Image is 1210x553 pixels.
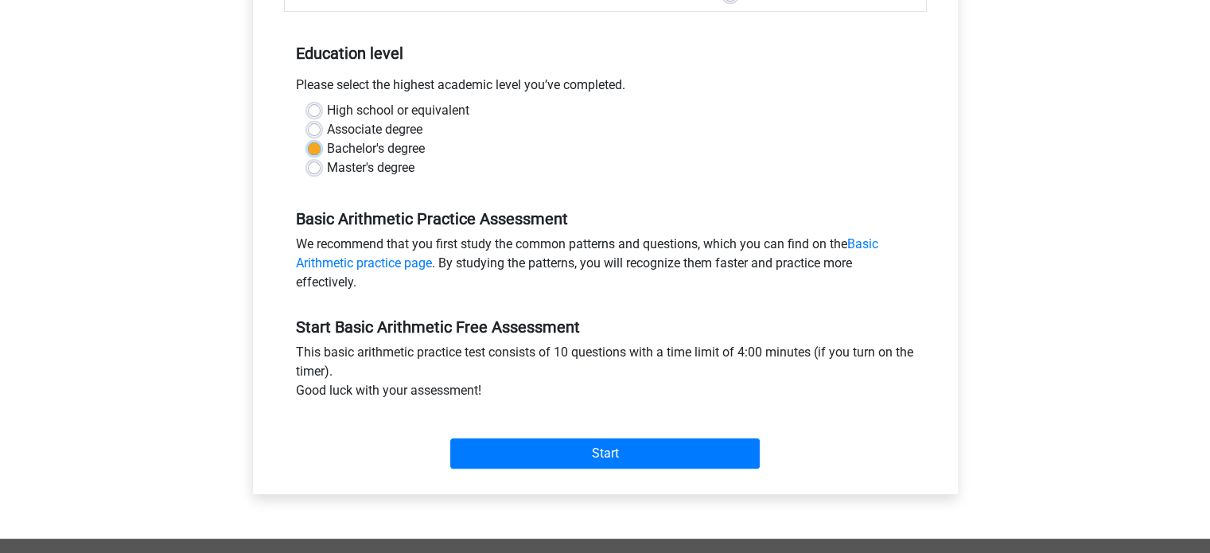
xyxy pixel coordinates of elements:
div: We recommend that you first study the common patterns and questions, which you can find on the . ... [284,235,927,298]
label: High school or equivalent [327,101,469,120]
label: Associate degree [327,120,422,139]
h5: Start Basic Arithmetic Free Assessment [296,317,915,337]
div: This basic arithmetic practice test consists of 10 questions with a time limit of 4:00 minutes (i... [284,343,927,407]
input: Start [450,438,760,469]
div: Please select the highest academic level you’ve completed. [284,76,927,101]
label: Bachelor's degree [327,139,425,158]
h5: Education level [296,37,915,69]
label: Master's degree [327,158,414,177]
h5: Basic Arithmetic Practice Assessment [296,209,915,228]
